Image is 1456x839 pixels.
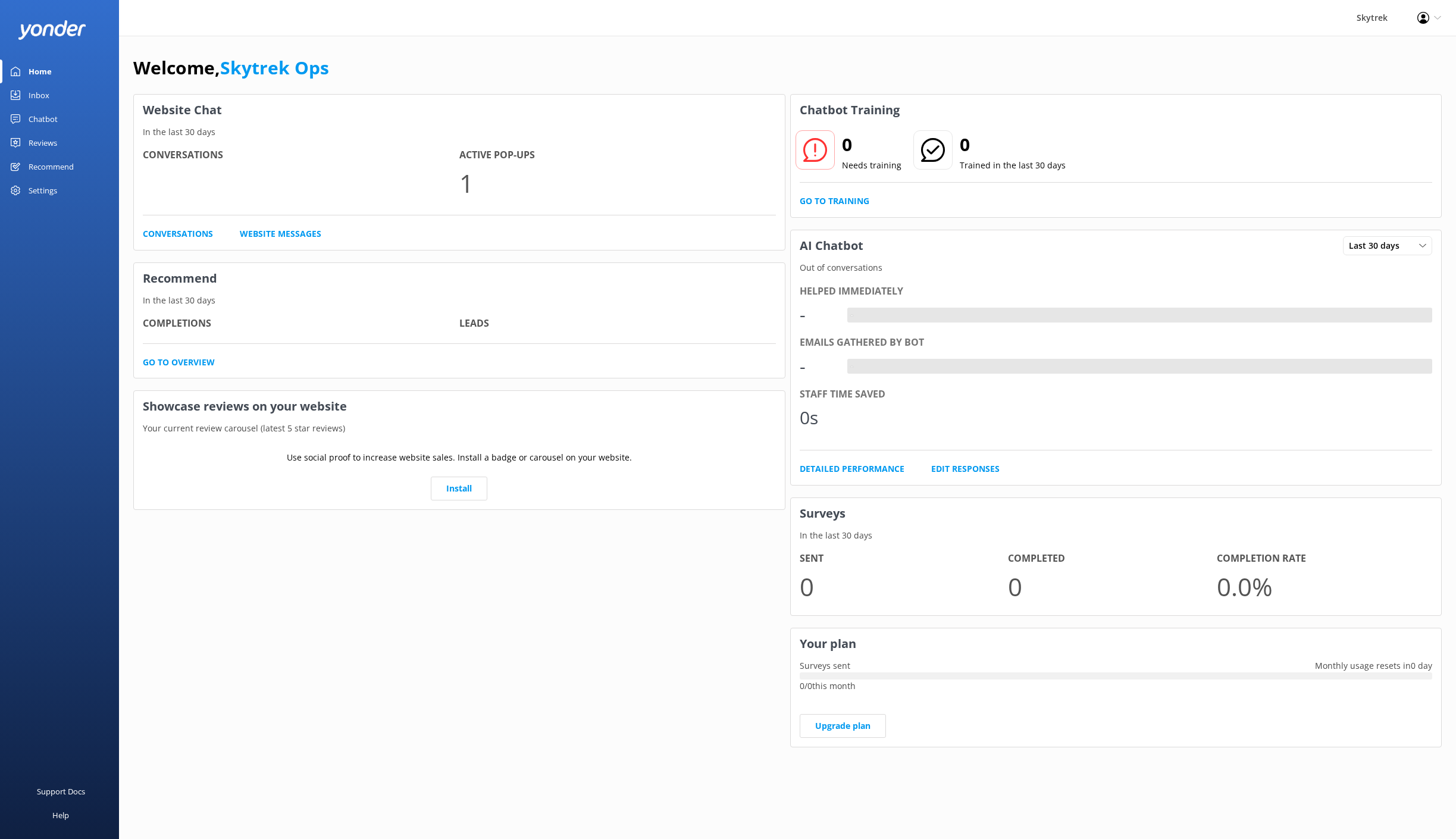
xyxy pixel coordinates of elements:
[791,659,859,672] p: Surveys sent
[287,451,632,464] p: Use social proof to increase website sales. Install a badge or carousel on your website.
[800,566,1009,606] p: 0
[134,126,785,139] p: In the last 30 days
[133,54,329,82] h1: Welcome,
[931,462,1000,475] a: Edit Responses
[800,300,835,329] div: -
[1008,551,1217,566] h4: Completed
[791,95,909,126] h3: Chatbot Training
[134,294,785,307] p: In the last 30 days
[29,155,74,179] div: Recommend
[800,551,1009,566] h4: Sent
[800,387,1433,402] div: Staff time saved
[134,391,785,422] h3: Showcase reviews on your website
[134,422,785,435] p: Your current review carousel (latest 5 star reviews)
[134,95,785,126] h3: Website Chat
[847,308,856,323] div: -
[1217,551,1426,566] h4: Completion Rate
[960,130,1066,159] h2: 0
[143,316,459,331] h4: Completions
[800,680,1433,693] p: 0 / 0 this month
[791,529,1442,542] p: In the last 30 days
[431,477,487,500] a: Install
[29,179,57,202] div: Settings
[1306,659,1441,672] p: Monthly usage resets in 0 day
[791,230,872,261] h3: AI Chatbot
[842,159,901,172] p: Needs training
[847,359,856,374] div: -
[791,261,1442,274] p: Out of conversations
[800,462,904,475] a: Detailed Performance
[52,803,69,827] div: Help
[1008,566,1217,606] p: 0
[1217,566,1426,606] p: 0.0 %
[220,55,329,80] a: Skytrek Ops
[143,356,215,369] a: Go to overview
[37,779,85,803] div: Support Docs
[842,130,901,159] h2: 0
[791,628,1442,659] h3: Your plan
[134,263,785,294] h3: Recommend
[791,498,1442,529] h3: Surveys
[800,335,1433,350] div: Emails gathered by bot
[143,148,459,163] h4: Conversations
[960,159,1066,172] p: Trained in the last 30 days
[800,284,1433,299] div: Helped immediately
[800,195,869,208] a: Go to Training
[18,20,86,40] img: yonder-white-logo.png
[800,714,886,738] a: Upgrade plan
[29,83,49,107] div: Inbox
[459,163,776,203] p: 1
[800,352,835,381] div: -
[459,148,776,163] h4: Active Pop-ups
[29,107,58,131] div: Chatbot
[800,403,835,432] div: 0s
[459,316,776,331] h4: Leads
[29,60,52,83] div: Home
[29,131,57,155] div: Reviews
[240,227,321,240] a: Website Messages
[1349,239,1407,252] span: Last 30 days
[143,227,213,240] a: Conversations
